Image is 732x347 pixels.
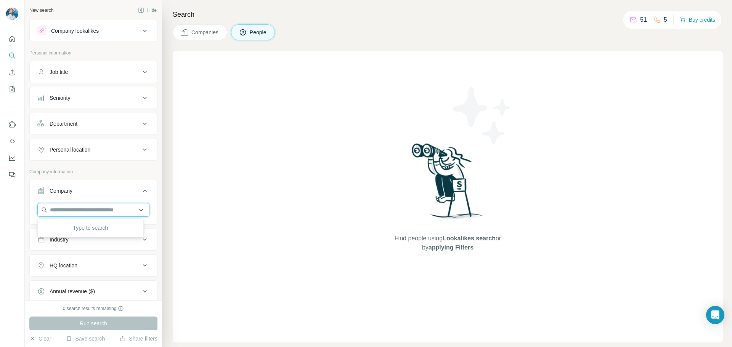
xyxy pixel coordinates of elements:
[39,220,142,235] div: Type to search
[120,335,157,342] button: Share filters
[51,27,99,35] div: Company lookalikes
[50,236,69,243] div: Industry
[29,50,157,56] p: Personal information
[66,335,105,342] button: Save search
[50,187,72,195] div: Company
[6,118,18,131] button: Use Surfe on LinkedIn
[250,29,267,36] span: People
[429,244,474,251] span: applying Filters
[6,8,18,20] img: Avatar
[6,82,18,96] button: My lists
[29,335,51,342] button: Clear
[443,235,496,241] span: Lookalikes search
[30,141,157,159] button: Personal location
[63,305,124,312] div: 0 search results remaining
[50,120,77,128] div: Department
[448,82,517,150] img: Surfe Illustration - Stars
[50,68,68,76] div: Job title
[173,9,723,20] h4: Search
[30,256,157,275] button: HQ location
[30,230,157,249] button: Industry
[30,22,157,40] button: Company lookalikes
[6,168,18,182] button: Feedback
[30,89,157,107] button: Seniority
[6,49,18,62] button: Search
[408,141,488,226] img: Surfe Illustration - Woman searching with binoculars
[29,168,157,175] p: Company information
[664,15,667,24] p: 5
[6,32,18,46] button: Quick start
[50,288,95,295] div: Annual revenue ($)
[680,14,715,25] button: Buy credits
[50,146,90,154] div: Personal location
[133,5,162,16] button: Hide
[706,306,724,324] div: Open Intercom Messenger
[29,7,53,14] div: New search
[6,151,18,165] button: Dashboard
[50,94,70,102] div: Seniority
[30,63,157,81] button: Job title
[6,66,18,79] button: Enrich CSV
[6,134,18,148] button: Use Surfe API
[30,115,157,133] button: Department
[191,29,219,36] span: Companies
[387,234,509,252] span: Find people using or by
[30,282,157,301] button: Annual revenue ($)
[50,262,77,269] div: HQ location
[640,15,647,24] p: 51
[30,182,157,203] button: Company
